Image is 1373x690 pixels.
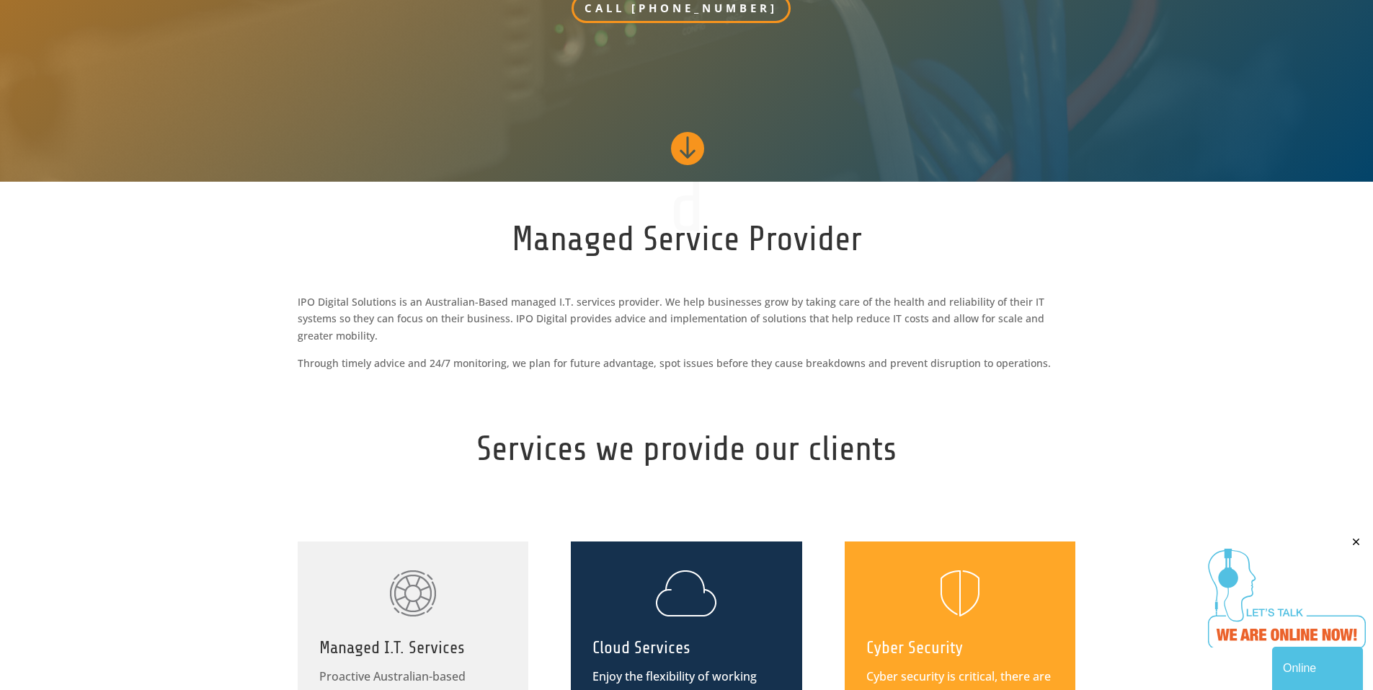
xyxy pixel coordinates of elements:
[298,295,1044,343] span: IPO Digital Solutions is an Australian-Based managed I.T. services provider. We help businesses g...
[669,130,704,168] a: 
[319,638,465,658] span: Managed I.T. Services
[669,130,704,165] span: 
[1208,536,1366,647] iframe: chat widget
[592,638,690,658] span: Cloud Services
[866,638,963,658] span: Cyber Security
[1272,644,1366,690] iframe: chat widget
[298,356,1051,370] span: Through timely advice and 24/7 monitoring, we plan for future advantage, spot issues before they ...
[298,216,1076,271] h2: Managed Service Provider
[298,201,1076,216] p: d
[298,425,1076,481] h2: Services we provide our clients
